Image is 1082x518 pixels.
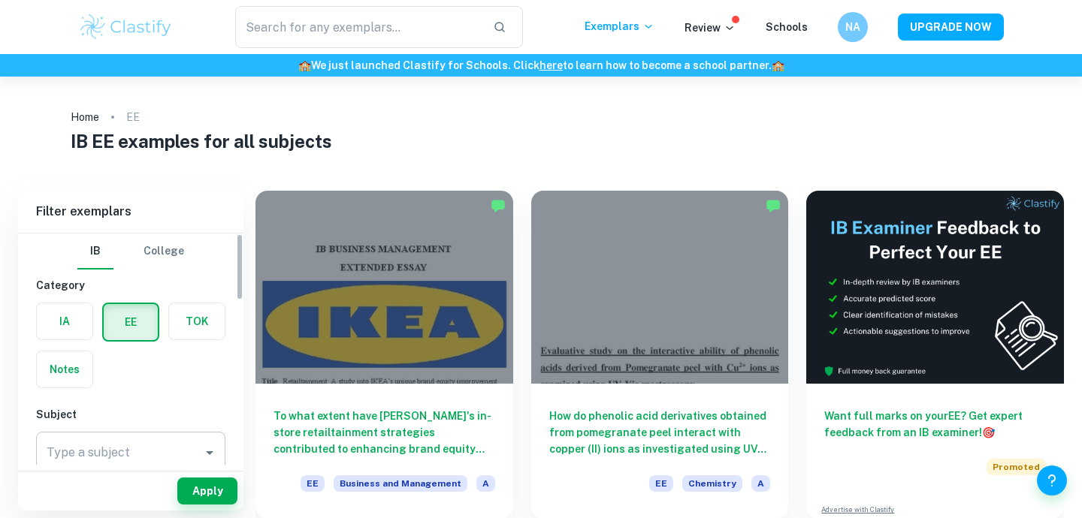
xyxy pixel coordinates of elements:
[104,304,158,340] button: EE
[806,191,1064,384] img: Thumbnail
[169,303,225,339] button: TOK
[3,57,1079,74] h6: We just launched Clastify for Schools. Click to learn how to become a school partner.
[71,128,1012,155] h1: IB EE examples for all subjects
[77,233,184,270] div: Filter type choice
[982,426,995,438] span: 🎯
[36,277,225,294] h6: Category
[491,198,506,213] img: Marked
[685,20,736,36] p: Review
[845,19,862,35] h6: NA
[37,303,92,339] button: IA
[298,59,311,71] span: 🏫
[126,109,140,125] p: EE
[585,18,654,35] p: Exemplars
[301,475,325,492] span: EE
[274,408,495,457] h6: To what extent have [PERSON_NAME]'s in-store retailtainment strategies contributed to enhancing b...
[549,408,771,457] h6: How do phenolic acid derivatives obtained from pomegranate peel interact with copper (II) ions as...
[36,406,225,423] h6: Subject
[144,233,184,270] button: College
[539,59,563,71] a: here
[751,475,770,492] span: A
[235,6,481,48] input: Search for any exemplars...
[199,442,220,463] button: Open
[71,107,99,128] a: Home
[77,233,113,270] button: IB
[766,21,808,33] a: Schools
[987,459,1046,475] span: Promoted
[821,504,894,515] a: Advertise with Clastify
[37,351,92,387] button: Notes
[334,475,467,492] span: Business and Management
[1037,465,1067,495] button: Help and Feedback
[766,198,781,213] img: Marked
[177,477,237,504] button: Apply
[772,59,784,71] span: 🏫
[476,475,495,492] span: A
[838,12,868,42] button: NA
[898,14,1004,41] button: UPGRADE NOW
[649,475,673,492] span: EE
[682,475,742,492] span: Chemistry
[18,191,243,233] h6: Filter exemplars
[78,12,174,42] img: Clastify logo
[824,408,1046,441] h6: Want full marks on your EE ? Get expert feedback from an IB examiner!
